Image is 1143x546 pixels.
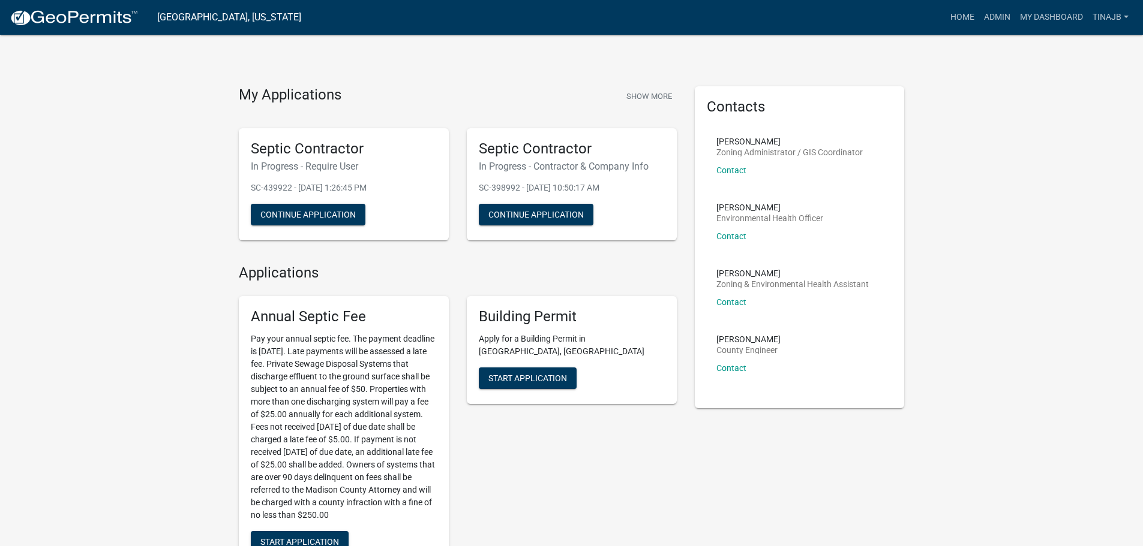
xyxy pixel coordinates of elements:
p: [PERSON_NAME] [716,137,863,146]
a: Admin [979,6,1015,29]
p: Environmental Health Officer [716,214,823,222]
span: Start Application [488,373,567,383]
p: Zoning Administrator / GIS Coordinator [716,148,863,156]
p: [PERSON_NAME] [716,203,823,212]
a: My Dashboard [1015,6,1088,29]
h5: Annual Septic Fee [251,308,437,325]
p: [PERSON_NAME] [716,335,781,343]
h5: Contacts [707,98,893,116]
a: [GEOGRAPHIC_DATA], [US_STATE] [157,7,301,28]
p: SC-398992 - [DATE] 10:50:17 AM [479,182,665,194]
h6: In Progress - Require User [251,161,437,172]
button: Continue Application [251,204,365,225]
h5: Septic Contractor [479,140,665,158]
p: SC-439922 - [DATE] 1:26:45 PM [251,182,437,194]
button: Start Application [479,367,577,389]
a: Contact [716,297,746,307]
p: County Engineer [716,346,781,354]
a: Tinajb [1088,6,1133,29]
a: Contact [716,363,746,373]
h6: In Progress - Contractor & Company Info [479,161,665,172]
a: Contact [716,231,746,241]
p: Zoning & Environmental Health Assistant [716,280,869,288]
p: Apply for a Building Permit in [GEOGRAPHIC_DATA], [GEOGRAPHIC_DATA] [479,333,665,358]
h5: Building Permit [479,308,665,325]
p: Pay your annual septic fee. The payment deadline is [DATE]. Late payments will be assessed a late... [251,333,437,521]
h4: My Applications [239,86,341,104]
h5: Septic Contractor [251,140,437,158]
p: [PERSON_NAME] [716,269,869,277]
a: Contact [716,165,746,175]
a: Home [946,6,979,29]
button: Show More [622,86,677,106]
h4: Applications [239,264,677,282]
button: Continue Application [479,204,593,225]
